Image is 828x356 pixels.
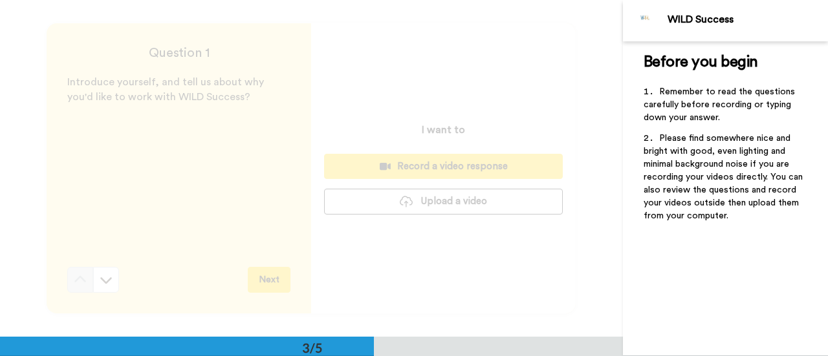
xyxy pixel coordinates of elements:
[668,14,827,26] div: WILD Success
[644,134,805,220] span: Please find somewhere nice and bright with good, even lighting and minimal background noise if yo...
[644,87,798,122] span: Remember to read the questions carefully before recording or typing down your answer.
[644,54,758,70] span: Before you begin
[630,5,661,36] img: Profile Image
